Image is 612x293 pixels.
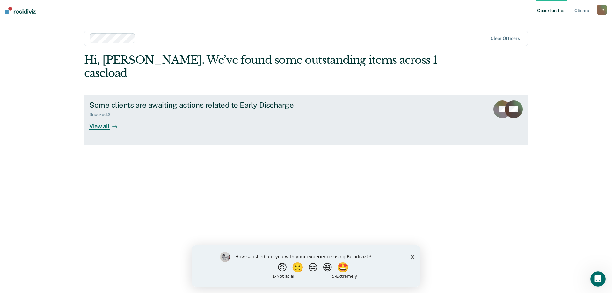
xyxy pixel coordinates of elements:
[89,117,125,130] div: View all
[590,271,606,287] iframe: Intercom live chat
[84,54,439,80] div: Hi, [PERSON_NAME]. We’ve found some outstanding items across 1 caseload
[89,112,115,117] div: Snoozed : 2
[597,5,607,15] div: E C
[84,95,528,145] a: Some clients are awaiting actions related to Early DischargeSnoozed:2View all
[192,245,420,287] iframe: Survey by Kim from Recidiviz
[597,5,607,15] button: EC
[491,36,520,41] div: Clear officers
[89,100,313,110] div: Some clients are awaiting actions related to Early Discharge
[5,7,36,14] img: Recidiviz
